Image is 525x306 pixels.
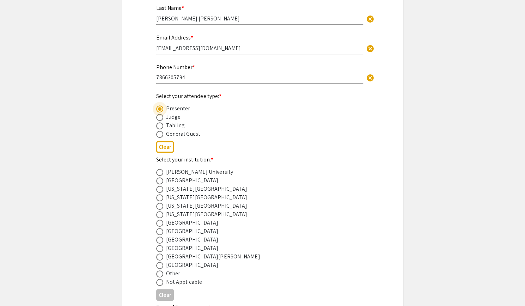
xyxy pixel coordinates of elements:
[156,156,214,163] mat-label: Select your institution:
[166,130,200,138] div: General Guest
[156,63,195,71] mat-label: Phone Number
[156,92,222,100] mat-label: Select your attendee type:
[166,113,181,121] div: Judge
[166,261,219,269] div: [GEOGRAPHIC_DATA]
[166,244,219,252] div: [GEOGRAPHIC_DATA]
[156,141,174,153] button: Clear
[156,15,363,22] input: Type Here
[156,44,363,52] input: Type Here
[166,121,185,130] div: Tabling
[166,104,190,113] div: Presenter
[166,219,219,227] div: [GEOGRAPHIC_DATA]
[363,71,377,85] button: Clear
[363,11,377,25] button: Clear
[156,34,193,41] mat-label: Email Address
[363,41,377,55] button: Clear
[166,193,248,202] div: [US_STATE][GEOGRAPHIC_DATA]
[166,210,248,219] div: [US_STATE][GEOGRAPHIC_DATA]
[366,44,374,53] span: cancel
[166,168,233,176] div: [PERSON_NAME] University
[366,74,374,82] span: cancel
[156,74,363,81] input: Type Here
[166,176,219,185] div: [GEOGRAPHIC_DATA]
[166,278,202,286] div: Not Applicable
[5,274,30,301] iframe: Chat
[166,202,248,210] div: [US_STATE][GEOGRAPHIC_DATA]
[166,185,248,193] div: [US_STATE][GEOGRAPHIC_DATA]
[156,289,174,301] button: Clear
[166,227,219,235] div: [GEOGRAPHIC_DATA]
[166,235,219,244] div: [GEOGRAPHIC_DATA]
[166,252,260,261] div: [GEOGRAPHIC_DATA][PERSON_NAME]
[166,269,181,278] div: Other
[366,15,374,23] span: cancel
[156,4,184,12] mat-label: Last Name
